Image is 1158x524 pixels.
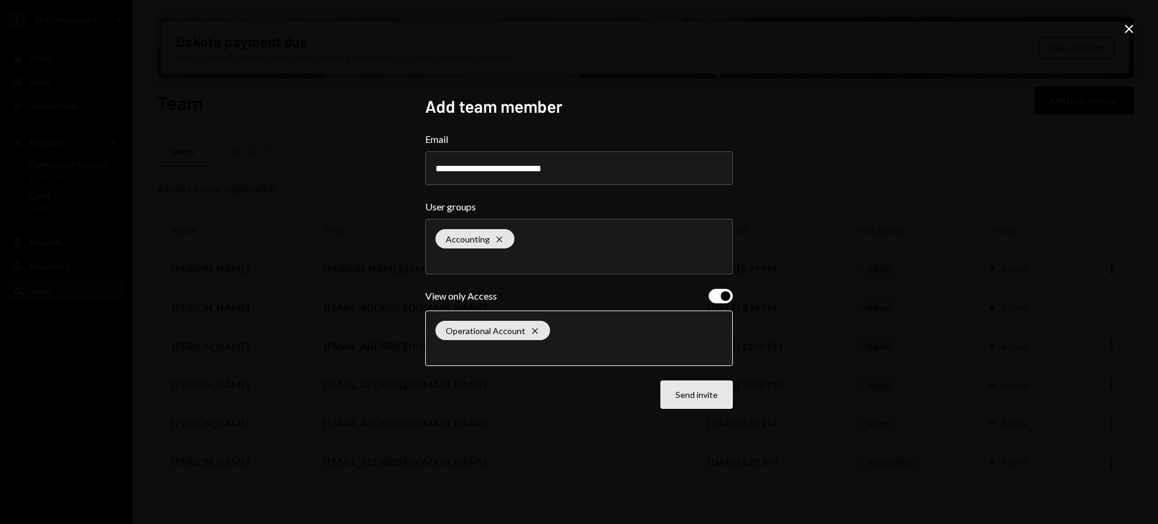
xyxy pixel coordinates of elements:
[435,321,550,340] div: Operational Account
[425,200,733,214] label: User groups
[435,229,514,248] div: Accounting
[660,380,733,409] button: Send invite
[425,289,497,303] div: View only Access
[425,95,733,118] h2: Add team member
[425,132,733,147] label: Email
